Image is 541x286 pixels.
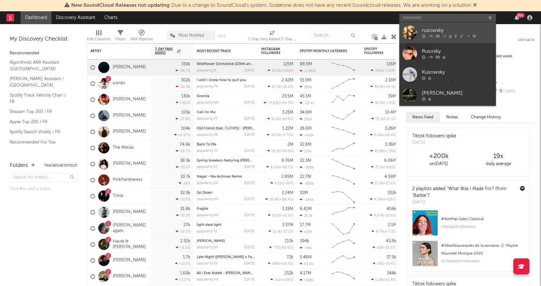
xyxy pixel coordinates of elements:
[310,31,358,40] input: Search...
[329,92,358,108] svg: Chart title
[130,27,153,46] div: A&R Pipeline
[267,133,293,137] div: ( )
[412,199,515,206] div: [DATE]
[370,213,396,217] div: ( )
[329,108,358,124] svg: Chart title
[197,149,218,153] div: popularity: 77
[197,111,255,114] div: Call On Me
[285,239,293,243] div: 110k
[281,159,293,163] div: 8.76M
[407,210,530,241] a: #4onPop Goes Classical1Mplaylist followers
[473,3,477,8] span: Dismiss
[329,124,358,140] svg: Chart title
[384,214,395,217] span: -10.6 %
[282,191,293,195] div: 2.24M
[244,149,255,153] div: [DATE]
[329,204,358,220] svg: Chart title
[265,197,293,201] div: ( )
[300,126,312,131] div: 26.6M
[374,214,383,217] span: 4.67k
[113,177,142,183] a: PinkPantheress
[409,152,469,160] div: +200k
[371,101,396,105] div: ( )
[300,110,312,115] div: 34.8M
[375,69,383,73] span: 295k
[90,49,139,53] div: Artist
[197,175,255,179] div: Illegal - Nia Archives Remix
[386,230,395,234] span: +3.1 %
[244,230,255,233] div: [DATE]
[197,78,246,82] a: i wish i knew how to quit you
[197,117,218,121] div: popularity: 75
[176,69,190,73] div: -58.7 %
[197,230,217,233] div: popularity: 51
[300,214,313,218] div: 25.3k
[197,101,218,105] div: popularity: 66
[385,110,396,115] div: 10.4M
[10,185,77,193] div: Click to add a folder.
[370,133,396,137] div: ( )
[197,223,255,227] div: light dark light
[370,197,396,201] div: ( )
[10,75,71,88] a: [PERSON_NAME] Assistant / [GEOGRAPHIC_DATA]
[197,272,265,275] a: All I Ever Asked - [PERSON_NAME] Remix
[52,11,100,24] a: Discovery Assistant
[184,223,190,227] div: 27k
[197,95,255,98] div: Sirenita
[176,85,190,89] div: -16.3 %
[387,191,396,195] div: 332k
[329,140,358,156] svg: Chart title
[273,230,281,234] span: 11.5k
[197,239,225,243] a: [PERSON_NAME]
[273,246,280,250] span: 770
[282,94,293,98] div: 23.5M
[113,161,146,167] a: [PERSON_NAME]
[300,101,315,105] div: -23.4k
[300,239,309,243] div: 394k
[384,182,395,185] span: -17.6 %
[10,92,71,105] a: Spotify Track Velocity Chart / FR
[197,214,218,217] div: popularity: 69
[197,181,218,185] div: popularity: 60
[422,89,493,97] div: [PERSON_NAME]
[412,186,515,199] div: 2 playlists added
[115,35,126,43] div: Filters
[282,85,292,89] span: -21.2 %
[329,236,358,253] svg: Chart title
[385,198,395,201] span: +116 %
[372,229,396,234] div: ( )
[183,255,190,259] div: 1.7k
[282,223,293,227] div: 3.37M
[373,245,396,250] div: ( )
[270,198,279,201] span: 23.8k
[282,126,293,131] div: 1.22M
[115,27,126,46] div: Filters
[244,85,255,88] div: [DATE]
[113,81,125,86] a: sombr
[300,255,312,259] div: 5.46M
[469,152,528,160] div: 19 x
[197,143,255,146] div: Back To Me
[329,156,358,172] svg: Chart title
[244,165,255,169] div: [DATE]
[197,85,218,88] div: popularity: 79
[412,140,456,146] div: [DATE]
[385,117,395,121] span: -17.1 %
[176,149,190,153] div: -19.7 %
[248,35,297,43] div: 7-Day Fans Added (7-Day Fans Added)
[409,160,469,168] div: on [DATE]
[10,35,77,43] div: My Discovery Checklist
[175,262,190,266] div: +13.7 %
[441,223,525,231] div: 1M playlist followers
[268,85,293,89] div: ( )
[197,255,255,259] div: Late Night (Marten Lou x Foals)
[113,113,146,118] a: [PERSON_NAME]
[197,246,218,249] div: popularity: 54
[181,110,190,115] div: 105k
[386,207,396,211] div: 404k
[281,214,292,217] span: -10.2 %
[281,150,292,153] span: -48.5 %
[71,3,170,8] span: New SoundCloud Releases not updating
[300,62,312,66] div: 88.9M
[385,150,395,153] span: -1.35 %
